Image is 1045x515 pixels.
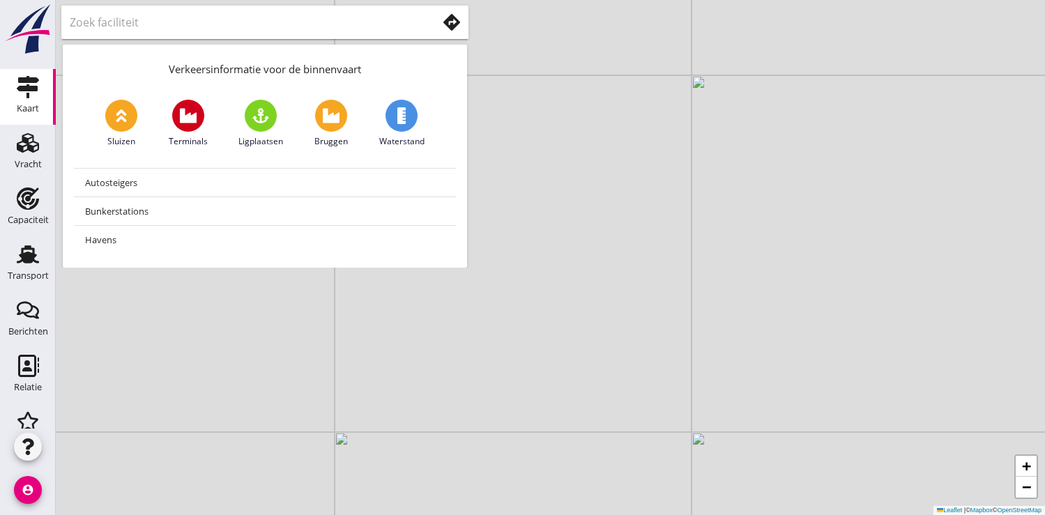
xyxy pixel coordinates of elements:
[970,507,993,514] a: Mapbox
[15,160,42,169] div: Vracht
[63,45,467,89] div: Verkeersinformatie voor de binnenvaart
[964,507,966,514] span: |
[1022,478,1031,495] span: −
[70,11,418,33] input: Zoek faciliteit
[17,104,39,113] div: Kaart
[997,507,1042,514] a: OpenStreetMap
[1022,457,1031,475] span: +
[1016,456,1037,477] a: Zoom in
[8,327,48,336] div: Berichten
[379,135,425,148] span: Waterstand
[314,100,348,148] a: Bruggen
[8,215,49,224] div: Capaciteit
[238,100,283,148] a: Ligplaatsen
[105,100,137,148] a: Sluizen
[107,135,135,148] span: Sluizen
[314,135,348,148] span: Bruggen
[169,135,208,148] span: Terminals
[14,476,42,504] i: account_circle
[379,100,425,148] a: Waterstand
[3,3,53,55] img: logo-small.a267ee39.svg
[85,203,445,220] div: Bunkerstations
[8,271,49,280] div: Transport
[14,383,42,392] div: Relatie
[238,135,283,148] span: Ligplaatsen
[937,507,962,514] a: Leaflet
[85,231,445,248] div: Havens
[933,506,1045,515] div: © ©
[85,174,445,191] div: Autosteigers
[169,100,208,148] a: Terminals
[1016,477,1037,498] a: Zoom out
